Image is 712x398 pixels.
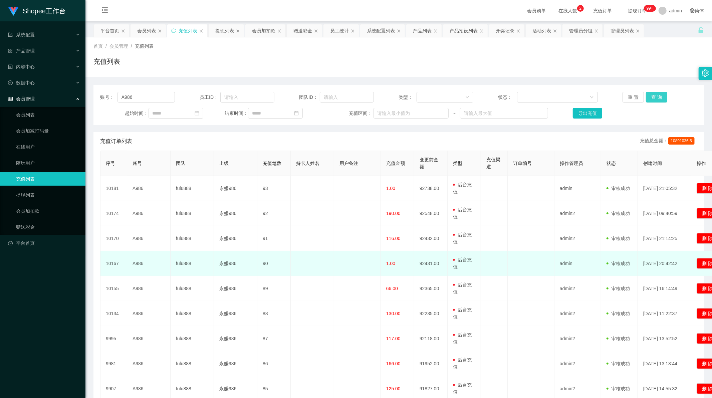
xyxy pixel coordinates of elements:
[8,64,35,69] span: 内容中心
[294,111,299,116] i: 图标: calendar
[367,24,395,37] div: 系统配置列表
[414,351,448,376] td: 91952.00
[453,182,472,194] span: 后台充值
[8,80,13,85] i: 图标: check-circle-o
[330,24,349,37] div: 员工统计
[199,29,203,33] i: 图标: close
[554,176,601,201] td: admin
[386,186,395,191] span: 1.00
[100,201,127,226] td: 10174
[214,351,257,376] td: 永赚986
[214,326,257,351] td: 永赚986
[100,276,127,301] td: 10155
[236,29,240,33] i: 图标: close
[349,110,373,117] span: 充值区间：
[554,201,601,226] td: admin2
[257,251,291,276] td: 90
[93,56,120,66] h1: 充值列表
[640,137,697,145] div: 充值总金额：
[643,161,662,166] span: 创建时间
[93,43,103,49] span: 首页
[386,361,401,366] span: 166.00
[690,8,695,13] i: 图标: global
[137,24,156,37] div: 会员列表
[453,282,472,294] span: 后台充值
[553,29,557,33] i: 图标: close
[125,110,149,117] span: 起始时间：
[127,201,171,226] td: A986
[638,201,691,226] td: [DATE] 09:40:59
[93,0,116,22] i: 图标: menu-fold
[397,29,401,33] i: 图标: close
[121,29,125,33] i: 图标: close
[8,8,66,13] a: Shopee工作台
[374,108,449,119] input: 请输入最小值为
[590,95,594,100] i: 图标: down
[127,326,171,351] td: A986
[23,0,66,22] h1: Shopee工作台
[214,176,257,201] td: 永赚986
[453,207,472,219] span: 后台充值
[8,48,13,53] i: 图标: appstore-o
[465,95,469,100] i: 图标: down
[386,161,405,166] span: 充值金额
[414,201,448,226] td: 92548.00
[8,96,35,102] span: 会员管理
[214,226,257,251] td: 永赚986
[16,172,80,186] a: 充值列表
[16,156,80,170] a: 陪玩用户
[644,5,656,12] sup: 333
[200,94,220,101] span: 员工ID：
[414,251,448,276] td: 92431.00
[554,226,601,251] td: admin2
[607,361,630,366] span: 审核成功
[257,351,291,376] td: 86
[8,32,35,37] span: 系统配置
[252,24,275,37] div: 会员加扣款
[8,80,35,85] span: 数据中心
[590,8,615,13] span: 充值订单
[135,43,154,49] span: 充值列表
[8,96,13,101] i: 图标: table
[386,236,401,241] span: 116.00
[100,326,127,351] td: 9995
[100,137,132,145] span: 充值订单列表
[131,43,132,49] span: /
[414,326,448,351] td: 92118.00
[577,5,584,12] sup: 2
[486,157,500,169] span: 充值渠道
[16,140,80,154] a: 在线用户
[697,161,706,166] span: 操作
[215,24,234,37] div: 提现列表
[532,24,551,37] div: 活动列表
[171,201,214,226] td: fulu888
[555,8,580,13] span: 在线人数
[434,29,438,33] i: 图标: close
[702,69,709,77] i: 图标: setting
[100,351,127,376] td: 9981
[257,201,291,226] td: 92
[413,24,432,37] div: 产品列表
[513,161,532,166] span: 订单编号
[646,92,667,103] button: 查 询
[299,94,320,101] span: 团队ID：
[171,301,214,326] td: fulu888
[351,29,355,33] i: 图标: close
[100,24,119,37] div: 平台首页
[607,386,630,391] span: 审核成功
[293,24,312,37] div: 赠送彩金
[453,332,472,345] span: 后台充值
[607,161,616,166] span: 状态
[460,108,548,119] input: 请输入最大值
[171,226,214,251] td: fulu888
[607,211,630,216] span: 审核成功
[176,161,185,166] span: 团队
[8,32,13,37] i: 图标: form
[595,29,599,33] i: 图标: close
[158,29,162,33] i: 图标: close
[214,276,257,301] td: 永赚986
[105,43,107,49] span: /
[171,28,176,33] i: 图标: sync
[607,336,630,341] span: 审核成功
[496,24,514,37] div: 开奖记录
